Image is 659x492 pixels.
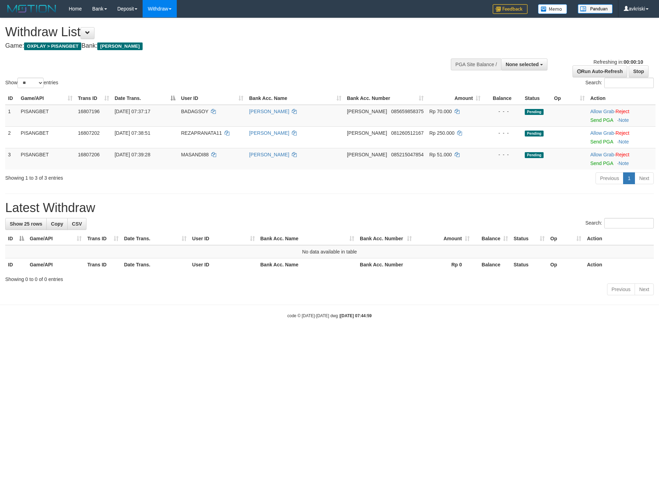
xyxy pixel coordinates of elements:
[18,92,75,105] th: Game/API: activate to sort column ascending
[486,151,519,158] div: - - -
[5,172,270,181] div: Showing 1 to 3 of 3 entries
[78,152,100,157] span: 16807206
[181,130,222,136] span: REZAPRANATA11
[585,218,654,228] label: Search:
[590,130,614,136] a: Allow Grab
[5,3,58,14] img: MOTION_logo.png
[391,130,424,136] span: Copy 081260512167 to clipboard
[451,58,501,70] div: PGA Site Balance /
[5,201,654,215] h1: Latest Withdraw
[590,109,615,114] span: ·
[357,258,415,271] th: Bank Acc. Number
[578,4,613,14] img: panduan.png
[590,139,613,145] a: Send PGA
[67,218,86,230] a: CSV
[619,117,629,123] a: Note
[590,152,614,157] a: Allow Grab
[5,42,432,49] h4: Game: Bank:
[593,59,643,65] span: Refreshing in:
[121,232,189,245] th: Date Trans.: activate to sort column ascending
[249,130,289,136] a: [PERSON_NAME]
[347,109,387,114] span: [PERSON_NAME]
[181,109,208,114] span: BADAGSOY
[635,283,654,295] a: Next
[483,92,522,105] th: Balance
[629,65,649,77] a: Stop
[5,25,432,39] h1: Withdraw List
[258,258,357,271] th: Bank Acc. Name
[340,313,372,318] strong: [DATE] 07:44:59
[112,92,179,105] th: Date Trans.: activate to sort column descending
[506,62,539,67] span: None selected
[415,232,472,245] th: Amount: activate to sort column ascending
[472,258,511,271] th: Balance
[27,258,84,271] th: Game/API
[547,258,584,271] th: Op
[5,148,18,170] td: 3
[590,117,613,123] a: Send PGA
[51,221,63,227] span: Copy
[84,258,121,271] th: Trans ID
[246,92,344,105] th: Bank Acc. Name: activate to sort column ascending
[573,65,627,77] a: Run Auto-Refresh
[5,232,27,245] th: ID: activate to sort column descending
[357,232,415,245] th: Bank Acc. Number: activate to sort column ascending
[181,152,209,157] span: MASANDI88
[5,273,654,283] div: Showing 0 to 0 of 0 entries
[121,258,189,271] th: Date Trans.
[486,108,519,115] div: - - -
[178,92,246,105] th: User ID: activate to sort column ascending
[391,109,424,114] span: Copy 085659858375 to clipboard
[347,130,387,136] span: [PERSON_NAME]
[588,105,656,127] td: ·
[525,131,544,136] span: Pending
[18,148,75,170] td: PISANGBET
[588,148,656,170] td: ·
[619,139,629,145] a: Note
[522,92,551,105] th: Status
[493,4,528,14] img: Feedback.jpg
[615,109,629,114] a: Reject
[5,92,18,105] th: ID
[10,221,42,227] span: Show 25 rows
[24,42,81,50] span: OXPLAY > PISANGBET
[588,92,656,105] th: Action
[5,126,18,148] td: 2
[588,126,656,148] td: ·
[258,232,357,245] th: Bank Acc. Name: activate to sort column ascending
[391,152,424,157] span: Copy 085215047854 to clipboard
[78,109,100,114] span: 16807196
[619,161,629,166] a: Note
[501,58,547,70] button: None selected
[72,221,82,227] span: CSV
[344,92,426,105] th: Bank Acc. Number: activate to sort column ascending
[415,258,472,271] th: Rp 0
[590,109,614,114] a: Allow Grab
[623,59,643,65] strong: 00:00:10
[18,105,75,127] td: PISANGBET
[525,109,544,115] span: Pending
[635,172,654,184] a: Next
[5,78,58,88] label: Show entries
[511,232,547,245] th: Status: activate to sort column ascending
[18,126,75,148] td: PISANGBET
[615,130,629,136] a: Reject
[429,152,452,157] span: Rp 51.000
[604,218,654,228] input: Search:
[590,152,615,157] span: ·
[27,232,84,245] th: Game/API: activate to sort column ascending
[249,152,289,157] a: [PERSON_NAME]
[604,78,654,88] input: Search:
[115,130,150,136] span: [DATE] 07:38:51
[287,313,372,318] small: code © [DATE]-[DATE] dwg |
[5,105,18,127] td: 1
[607,283,635,295] a: Previous
[429,109,452,114] span: Rp 70.000
[115,109,150,114] span: [DATE] 07:37:17
[623,172,635,184] a: 1
[547,232,584,245] th: Op: activate to sort column ascending
[511,258,547,271] th: Status
[596,172,623,184] a: Previous
[584,232,654,245] th: Action
[84,232,121,245] th: Trans ID: activate to sort column ascending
